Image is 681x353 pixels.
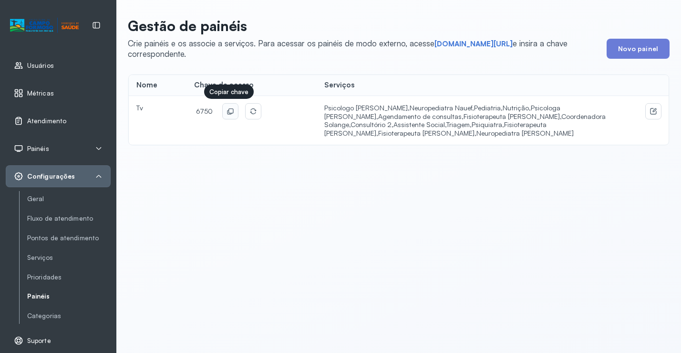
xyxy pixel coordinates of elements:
span: Agendamento de consultas, [378,112,464,120]
div: Chave de acesso [194,81,309,90]
button: Novo painel [607,39,670,59]
a: Fluxo de atendimento [27,214,111,223]
a: Pontos de atendimento [27,234,111,242]
a: Usuários [14,61,103,70]
span: Painéis [27,145,49,153]
a: Prioridades [27,273,111,281]
p: Gestão de painéis [128,17,599,34]
a: Categorias [27,310,111,322]
span: Psiquiatra, [472,120,504,128]
div: Serviços [324,81,612,90]
span: Métricas [27,89,54,97]
span: 6750 [194,105,216,118]
a: Painéis [27,290,111,302]
span: Coordenadora Solange, [324,112,606,129]
a: [DOMAIN_NAME][URL] [434,39,513,49]
a: Painéis [27,292,111,300]
span: Tv [136,104,143,112]
a: Métricas [14,88,103,98]
a: Categorias [27,312,111,320]
span: Consultório 2, [351,120,393,128]
a: Pontos de atendimento [27,232,111,244]
span: Fisioterapeuta [PERSON_NAME], [324,120,547,137]
span: Psicologa [PERSON_NAME], [324,104,560,120]
a: Serviços [27,254,111,262]
span: Neuropediatra [PERSON_NAME] [476,129,574,137]
span: Pediatria, [474,104,503,112]
a: Prioridades [27,271,111,283]
span: Psicologo [PERSON_NAME], [324,104,410,112]
span: Fisioterapeuta [PERSON_NAME], [464,112,561,120]
a: Serviços [27,252,111,264]
a: Geral [27,195,111,203]
a: Geral [27,193,111,205]
span: Fisioterapeuta [PERSON_NAME], [378,129,476,137]
span: Neuropediatra Nauef, [410,104,474,112]
span: Crie painéis e os associe a serviços. Para acessar os painéis de modo externo, acesse e insira a ... [128,38,567,59]
span: Configurações [27,172,75,181]
span: Assistente Social, [393,120,446,128]
span: Usuários [27,62,54,70]
div: Nome [136,81,179,90]
img: Logotipo do estabelecimento [10,18,79,33]
span: Atendimento [27,117,66,125]
a: Fluxo de atendimento [27,213,111,225]
span: Nutrição, [503,104,531,112]
span: Triagem, [446,120,472,128]
a: Atendimento [14,116,103,126]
